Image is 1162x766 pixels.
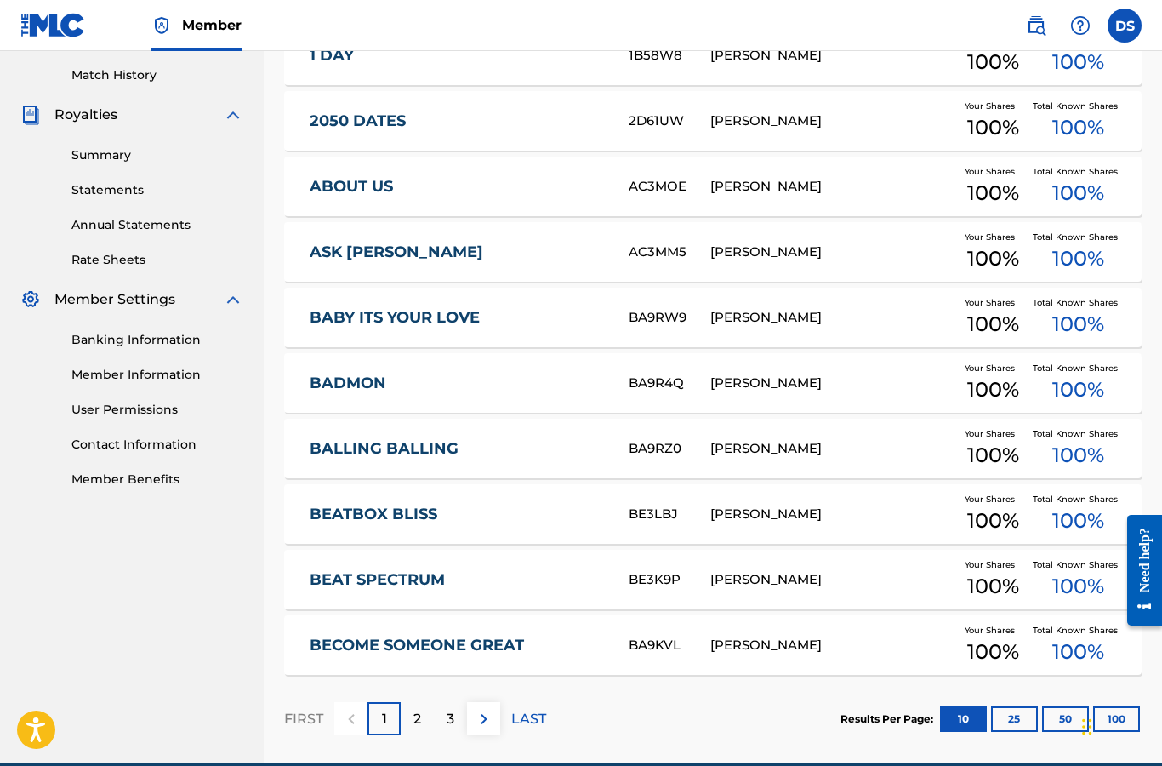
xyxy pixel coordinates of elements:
div: [PERSON_NAME] [710,505,954,524]
span: Total Known Shares [1033,231,1125,243]
a: BADMON [310,374,606,393]
span: Total Known Shares [1033,493,1125,506]
a: Statements [71,181,243,199]
span: 100 % [967,47,1019,77]
a: Annual Statements [71,216,243,234]
div: [PERSON_NAME] [710,570,954,590]
div: [PERSON_NAME] [710,636,954,655]
span: Your Shares [965,558,1022,571]
div: [PERSON_NAME] [710,374,954,393]
a: ASK [PERSON_NAME] [310,243,606,262]
span: Total Known Shares [1033,296,1125,309]
span: 100 % [967,178,1019,209]
span: Total Known Shares [1033,100,1125,112]
a: Public Search [1019,9,1053,43]
a: Member Benefits [71,471,243,489]
span: 100 % [1052,309,1104,340]
span: Royalties [54,105,117,125]
span: Your Shares [965,624,1022,637]
p: 3 [447,709,454,729]
div: User Menu [1108,9,1142,43]
span: Total Known Shares [1033,427,1125,440]
a: 2050 DATES [310,111,606,131]
span: 100 % [967,637,1019,667]
span: 100 % [967,112,1019,143]
img: help [1070,15,1091,36]
div: AC3MOE [629,177,710,197]
button: 25 [991,706,1038,732]
a: Banking Information [71,331,243,349]
div: [PERSON_NAME] [710,111,954,131]
span: Total Known Shares [1033,165,1125,178]
div: [PERSON_NAME] [710,439,954,459]
button: 50 [1042,706,1089,732]
span: 100 % [1052,112,1104,143]
span: 100 % [1052,506,1104,536]
img: Top Rightsholder [151,15,172,36]
span: Your Shares [965,165,1022,178]
div: [PERSON_NAME] [710,243,954,262]
span: Total Known Shares [1033,362,1125,374]
span: 100 % [1052,374,1104,405]
span: 100 % [1052,47,1104,77]
div: BA9KVL [629,636,710,655]
div: AC3MM5 [629,243,710,262]
span: Total Known Shares [1033,624,1125,637]
img: Royalties [20,105,41,125]
a: BECOME SOMEONE GREAT [310,636,606,655]
div: BA9RZ0 [629,439,710,459]
p: LAST [511,709,546,729]
a: Match History [71,66,243,84]
span: Your Shares [965,296,1022,309]
span: Member Settings [54,289,175,310]
div: 1B58W8 [629,46,710,66]
div: Help [1063,9,1097,43]
a: 1 DAY [310,46,606,66]
p: FIRST [284,709,323,729]
span: Your Shares [965,100,1022,112]
a: User Permissions [71,401,243,419]
div: Drag [1082,701,1092,752]
p: 1 [382,709,387,729]
a: BEATBOX BLISS [310,505,606,524]
a: ABOUT US [310,177,606,197]
div: BA9R4Q [629,374,710,393]
span: Your Shares [965,231,1022,243]
p: Results Per Page: [840,712,937,727]
span: 100 % [1052,178,1104,209]
span: Your Shares [965,362,1022,374]
div: BE3LBJ [629,505,710,524]
span: 100 % [967,440,1019,471]
a: Summary [71,146,243,164]
span: Your Shares [965,427,1022,440]
span: 100 % [967,506,1019,536]
span: 100 % [967,243,1019,274]
img: expand [223,105,243,125]
p: 2 [413,709,421,729]
span: Total Known Shares [1033,558,1125,571]
div: BE3K9P [629,570,710,590]
img: expand [223,289,243,310]
img: right [474,709,494,729]
iframe: Resource Center [1114,500,1162,641]
span: 100 % [967,309,1019,340]
iframe: Chat Widget [1077,684,1162,766]
img: Member Settings [20,289,41,310]
div: [PERSON_NAME] [710,177,954,197]
div: 2D61UW [629,111,710,131]
a: Contact Information [71,436,243,454]
a: Member Information [71,366,243,384]
button: 10 [940,706,987,732]
span: Member [182,15,242,35]
a: Rate Sheets [71,251,243,269]
div: [PERSON_NAME] [710,308,954,328]
img: search [1026,15,1046,36]
span: 100 % [1052,243,1104,274]
span: 100 % [967,571,1019,602]
img: MLC Logo [20,13,86,37]
span: 100 % [1052,440,1104,471]
div: [PERSON_NAME] [710,46,954,66]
